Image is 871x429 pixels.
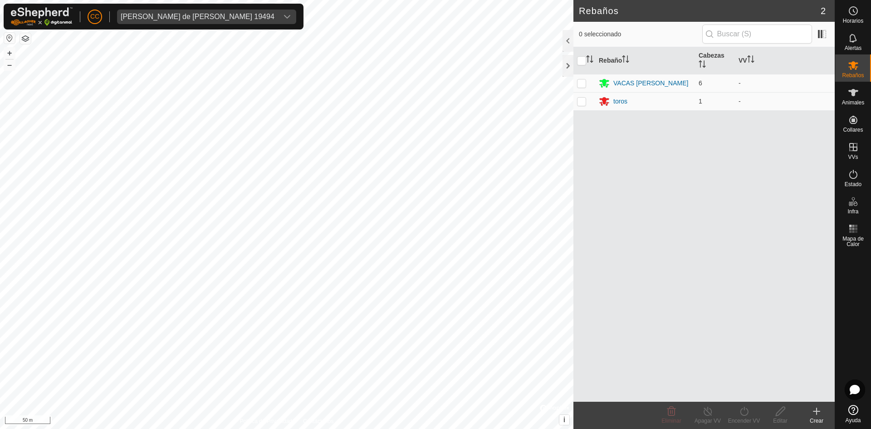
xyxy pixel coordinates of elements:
[702,25,812,44] input: Buscar (S)
[4,48,15,59] button: +
[240,417,292,425] a: Política de Privacidad
[842,73,864,78] span: Rebaños
[90,12,99,21] span: CC
[695,47,735,74] th: Cabezas
[699,62,706,69] p-sorticon: Activar para ordenar
[559,415,569,425] button: i
[842,100,864,105] span: Animales
[726,417,762,425] div: Encender VV
[4,33,15,44] button: Restablecer Mapa
[747,57,754,64] p-sorticon: Activar para ordenar
[821,4,826,18] span: 2
[595,47,695,74] th: Rebaño
[690,417,726,425] div: Apagar VV
[4,59,15,70] button: –
[847,209,858,214] span: Infra
[848,154,858,160] span: VVs
[613,97,627,106] div: toros
[303,417,333,425] a: Contáctenos
[613,79,688,88] div: VACAS [PERSON_NAME]
[699,98,702,105] span: 1
[735,74,835,92] td: -
[11,7,73,26] img: Logo Gallagher
[117,10,278,24] span: Isidora de Jesus Vicente 19494
[837,236,869,247] span: Mapa de Calor
[735,47,835,74] th: VV
[563,416,565,424] span: i
[661,418,681,424] span: Eliminar
[622,57,629,64] p-sorticon: Activar para ordenar
[835,401,871,427] a: Ayuda
[699,79,702,87] span: 6
[798,417,835,425] div: Crear
[762,417,798,425] div: Editar
[579,30,702,39] span: 0 seleccionado
[586,57,593,64] p-sorticon: Activar para ordenar
[20,33,31,44] button: Capas del Mapa
[121,13,274,20] div: [PERSON_NAME] de [PERSON_NAME] 19494
[735,92,835,110] td: -
[843,127,863,133] span: Collares
[843,18,863,24] span: Horarios
[846,418,861,423] span: Ayuda
[579,5,821,16] h2: Rebaños
[278,10,296,24] div: dropdown trigger
[845,45,861,51] span: Alertas
[845,182,861,187] span: Estado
